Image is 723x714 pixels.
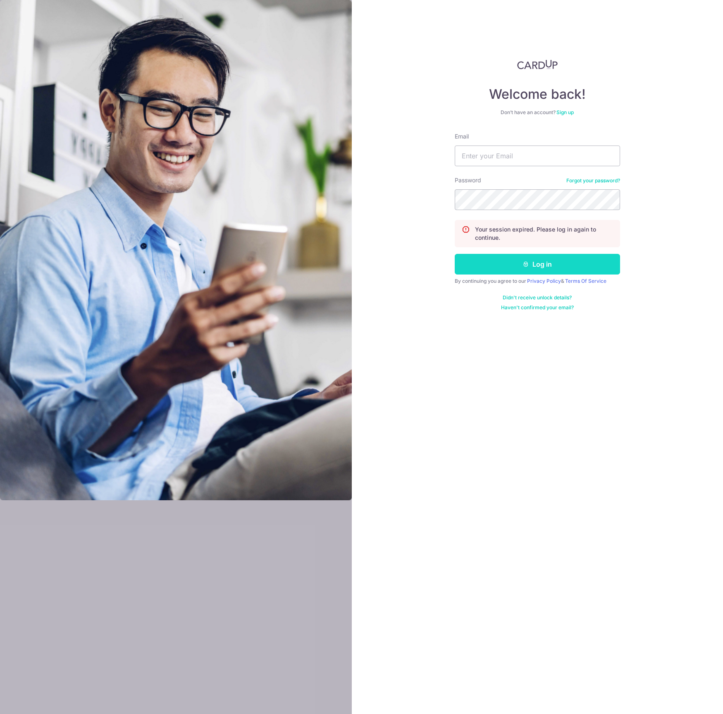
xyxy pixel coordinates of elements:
[475,225,613,242] p: Your session expired. Please log in again to continue.
[455,176,481,184] label: Password
[455,254,620,275] button: Log in
[501,304,574,311] a: Haven't confirmed your email?
[503,294,572,301] a: Didn't receive unlock details?
[517,60,558,69] img: CardUp Logo
[556,109,574,115] a: Sign up
[455,109,620,116] div: Don’t have an account?
[455,86,620,103] h4: Welcome back!
[565,278,606,284] a: Terms Of Service
[527,278,561,284] a: Privacy Policy
[455,132,469,141] label: Email
[455,146,620,166] input: Enter your Email
[566,177,620,184] a: Forgot your password?
[455,278,620,284] div: By continuing you agree to our &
